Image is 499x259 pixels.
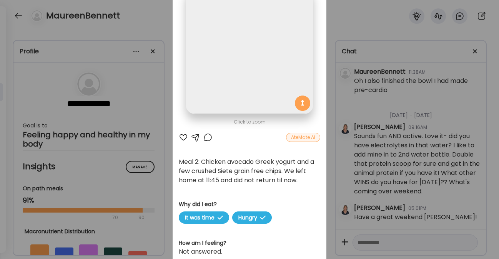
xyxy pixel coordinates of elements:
[179,200,320,208] h3: Why did I eat?
[286,133,320,142] div: AteMate AI
[179,247,320,256] div: Not answered.
[179,117,320,127] div: Click to zoom
[179,211,229,224] span: It was time
[179,157,320,185] div: Meal 2: Chicken avocado Greek yogurt and a few crushed Siete grain free chips. We left home at 11...
[179,239,320,247] h3: How am I feeling?
[232,211,272,224] span: Hungry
